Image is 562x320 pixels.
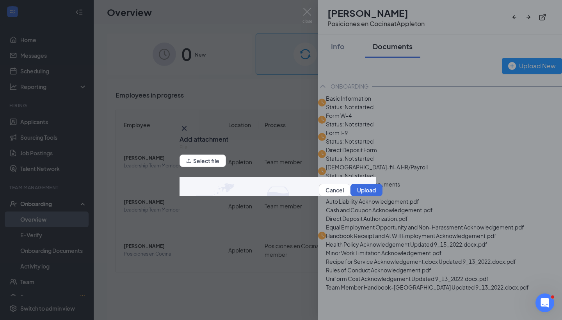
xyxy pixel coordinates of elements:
[180,155,226,167] button: upload Select file
[180,124,189,133] svg: Cross
[180,124,189,133] button: Close
[350,184,382,196] button: Upload
[186,158,192,164] span: upload
[180,135,228,144] h3: Add attachment
[180,159,226,165] span: upload Select file
[319,184,350,196] button: Cancel
[535,293,554,312] iframe: Intercom live chat
[180,144,187,150] label: File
